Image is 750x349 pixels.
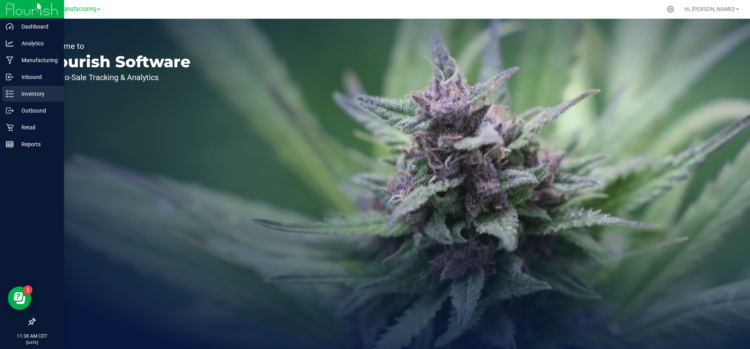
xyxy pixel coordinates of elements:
[6,23,14,30] inline-svg: Dashboard
[4,340,61,345] p: [DATE]
[6,73,14,81] inline-svg: Inbound
[14,123,61,132] p: Retail
[6,39,14,47] inline-svg: Analytics
[42,54,191,70] p: Flourish Software
[14,72,61,82] p: Inbound
[684,6,735,12] span: Hi, [PERSON_NAME]!
[59,6,96,13] span: Manufacturing
[666,5,675,13] div: Manage settings
[14,39,61,48] p: Analytics
[6,107,14,115] inline-svg: Outbound
[8,286,31,310] iframe: Resource center
[4,333,61,340] p: 11:38 AM CDT
[6,123,14,131] inline-svg: Retail
[42,42,191,50] p: Welcome to
[42,73,191,81] p: Seed-to-Sale Tracking & Analytics
[14,22,61,31] p: Dashboard
[14,89,61,98] p: Inventory
[6,90,14,98] inline-svg: Inventory
[23,285,32,295] iframe: Resource center unread badge
[6,56,14,64] inline-svg: Manufacturing
[6,140,14,148] inline-svg: Reports
[14,106,61,115] p: Outbound
[14,140,61,149] p: Reports
[14,55,61,65] p: Manufacturing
